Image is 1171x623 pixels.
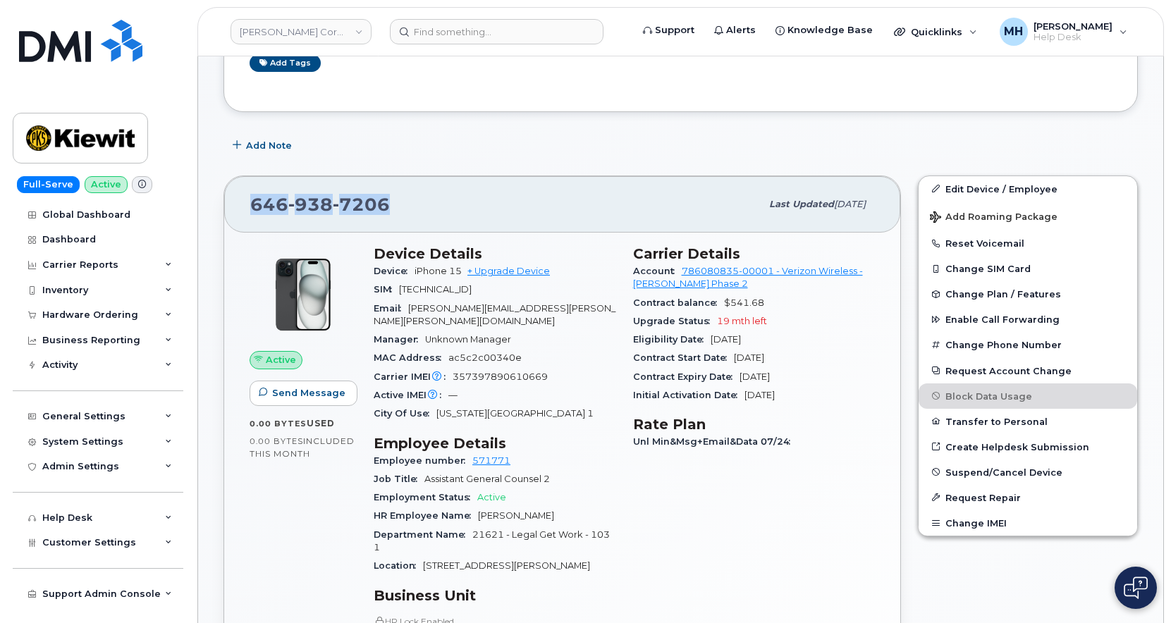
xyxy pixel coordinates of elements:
span: Enable Call Forwarding [945,314,1060,325]
span: City Of Use [374,408,436,419]
a: Create Helpdesk Submission [919,434,1137,459]
button: Add Roaming Package [919,202,1137,230]
span: Unl Min&Msg+Email&Data 07/24 [633,436,797,447]
span: 938 [288,194,333,215]
button: Transfer to Personal [919,409,1137,434]
a: Knowledge Base [766,16,883,44]
span: Active [266,353,296,366]
span: [DATE] [834,199,866,209]
h3: Business Unit [374,587,616,604]
button: Request Repair [919,485,1137,510]
span: Add Roaming Package [930,211,1057,225]
span: Location [374,560,423,571]
span: 19 mth left [717,316,767,326]
span: Upgrade Status [633,316,717,326]
span: 7206 [333,194,390,215]
input: Find something... [390,19,603,44]
button: Block Data Usage [919,383,1137,409]
span: 21621 - Legal Get Work - 1031 [374,529,610,553]
span: Contract balance [633,297,724,308]
img: iPhone_15_Black.png [261,252,345,337]
h3: Rate Plan [633,416,876,433]
a: Kiewit Corporation [231,19,372,44]
span: ac5c2c00340e [448,352,522,363]
span: 0.00 Bytes [250,436,303,446]
h3: Device Details [374,245,616,262]
span: Suspend/Cancel Device [945,467,1062,477]
span: [PERSON_NAME] [1034,20,1112,32]
span: Active [477,492,506,502]
h3: Carrier Details [633,245,876,262]
a: Add tags [250,54,321,72]
a: Edit Device / Employee [919,176,1137,202]
span: Device [374,266,415,276]
span: 0.00 Bytes [250,419,307,428]
button: Send Message [250,381,357,406]
div: Melissa Hoye [990,18,1137,46]
button: Change Phone Number [919,332,1137,357]
h3: Employee Details [374,435,616,452]
span: Knowledge Base [787,23,873,37]
span: Contract Start Date [633,352,734,363]
span: Support [655,23,694,37]
a: + Upgrade Device [467,266,550,276]
span: [US_STATE][GEOGRAPHIC_DATA] 1 [436,408,594,419]
span: 646 [250,194,390,215]
span: [DATE] [734,352,764,363]
button: Request Account Change [919,358,1137,383]
button: Change Plan / Features [919,281,1137,307]
span: Send Message [272,386,345,400]
span: Alerts [726,23,756,37]
span: [DATE] [744,390,775,400]
span: MH [1004,23,1023,40]
span: Eligibility Date [633,334,711,345]
span: [STREET_ADDRESS][PERSON_NAME] [423,560,590,571]
a: 786080835-00001 - Verizon Wireless - [PERSON_NAME] Phase 2 [633,266,863,289]
a: Support [633,16,704,44]
button: Change SIM Card [919,256,1137,281]
button: Add Note [223,133,304,159]
span: Active IMEI [374,390,448,400]
span: 357397890610669 [453,371,548,382]
span: HR Employee Name [374,510,478,521]
span: [PERSON_NAME][EMAIL_ADDRESS][PERSON_NAME][PERSON_NAME][DOMAIN_NAME] [374,303,615,326]
span: SIM [374,284,399,295]
button: Enable Call Forwarding [919,307,1137,332]
span: Last updated [769,199,834,209]
span: Employee number [374,455,472,466]
span: Contract Expiry Date [633,371,740,382]
span: used [307,418,335,428]
a: 571771 [472,455,510,466]
span: MAC Address [374,352,448,363]
span: Carrier IMEI [374,371,453,382]
span: Account [633,266,682,276]
span: [DATE] [711,334,741,345]
span: Email [374,303,408,314]
button: Reset Voicemail [919,230,1137,256]
span: Quicklinks [911,26,962,37]
span: [DATE] [740,371,770,382]
span: Add Note [246,139,292,152]
span: Job Title [374,474,424,484]
span: Change Plan / Features [945,289,1061,300]
span: [PERSON_NAME] [478,510,554,521]
a: Alerts [704,16,766,44]
span: Assistant General Counsel 2 [424,474,550,484]
span: Help Desk [1034,32,1112,43]
img: Open chat [1124,576,1148,599]
span: Employment Status [374,492,477,502]
button: Change IMEI [919,510,1137,536]
span: Manager [374,334,425,345]
span: Unknown Manager [425,334,511,345]
span: iPhone 15 [415,266,462,276]
span: Initial Activation Date [633,390,744,400]
span: [TECHNICAL_ID] [399,284,472,295]
span: — [448,390,458,400]
span: Department Name [374,529,472,540]
div: Quicklinks [884,18,987,46]
span: $541.68 [724,297,764,308]
button: Suspend/Cancel Device [919,459,1137,485]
